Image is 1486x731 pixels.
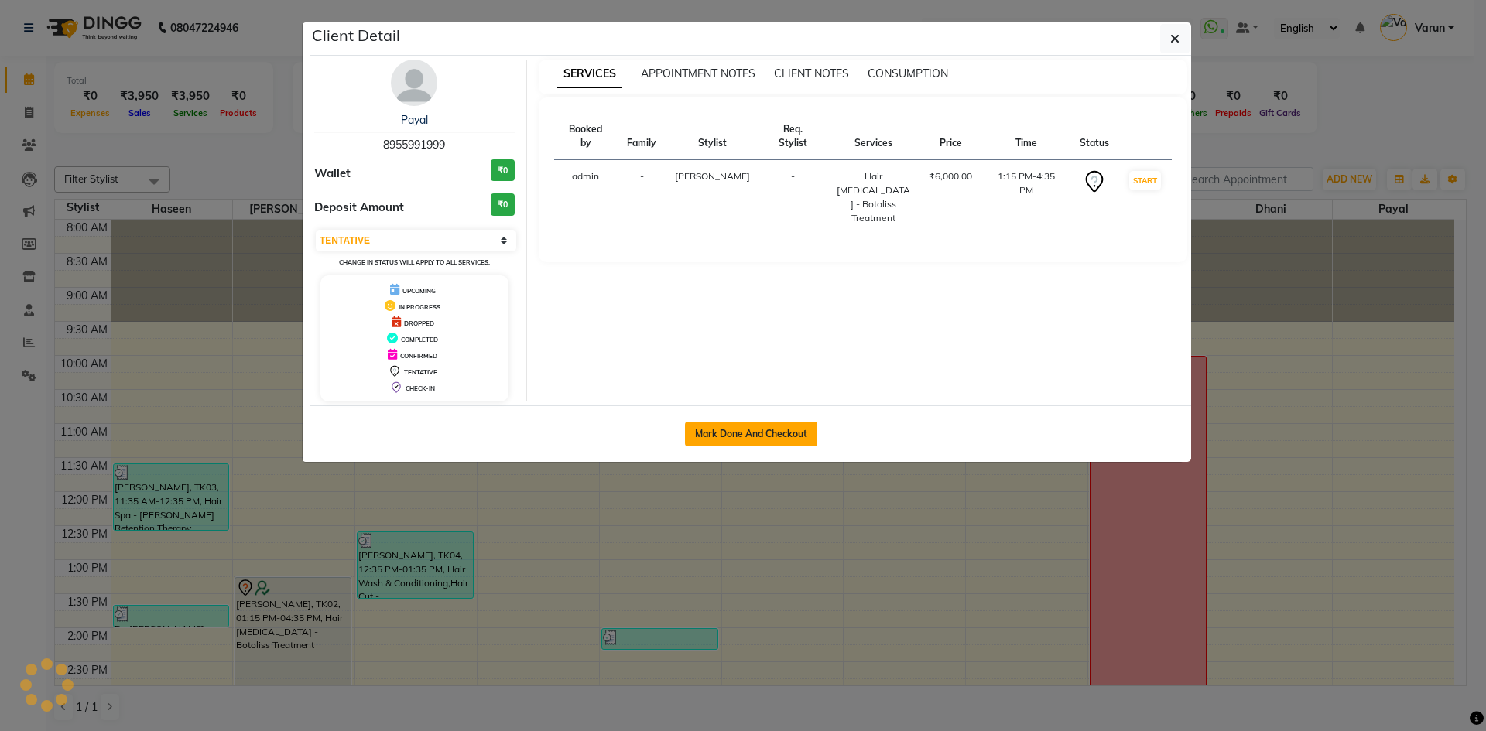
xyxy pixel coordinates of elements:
h3: ₹0 [491,159,515,182]
button: Mark Done And Checkout [685,422,817,446]
div: Hair [MEDICAL_DATA] - Botoliss Treatment [836,169,910,225]
span: 8955991999 [383,138,445,152]
img: avatar [391,60,437,106]
td: admin [554,160,618,235]
a: Payal [401,113,428,127]
th: Services [827,113,919,160]
th: Req. Stylist [759,113,827,160]
span: UPCOMING [402,287,436,295]
th: Family [618,113,666,160]
th: Time [981,113,1070,160]
th: Price [919,113,981,160]
button: START [1129,171,1161,190]
span: CLIENT NOTES [774,67,849,80]
span: CONSUMPTION [868,67,948,80]
span: [PERSON_NAME] [675,170,750,182]
span: CONFIRMED [400,352,437,360]
div: ₹6,000.00 [929,169,972,183]
span: APPOINTMENT NOTES [641,67,755,80]
th: Status [1070,113,1118,160]
span: COMPLETED [401,336,438,343]
h5: Client Detail [312,24,400,47]
small: Change in status will apply to all services. [339,258,490,266]
span: TENTATIVE [404,368,437,376]
span: SERVICES [557,60,622,88]
th: Booked by [554,113,618,160]
span: DROPPED [404,319,434,327]
td: - [618,160,666,235]
td: - [759,160,827,235]
span: CHECK-IN [406,384,435,392]
th: Stylist [666,113,759,160]
span: Wallet [314,165,351,183]
span: Deposit Amount [314,199,404,217]
h3: ₹0 [491,193,515,216]
td: 1:15 PM-4:35 PM [981,160,1070,235]
span: IN PROGRESS [399,303,440,311]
